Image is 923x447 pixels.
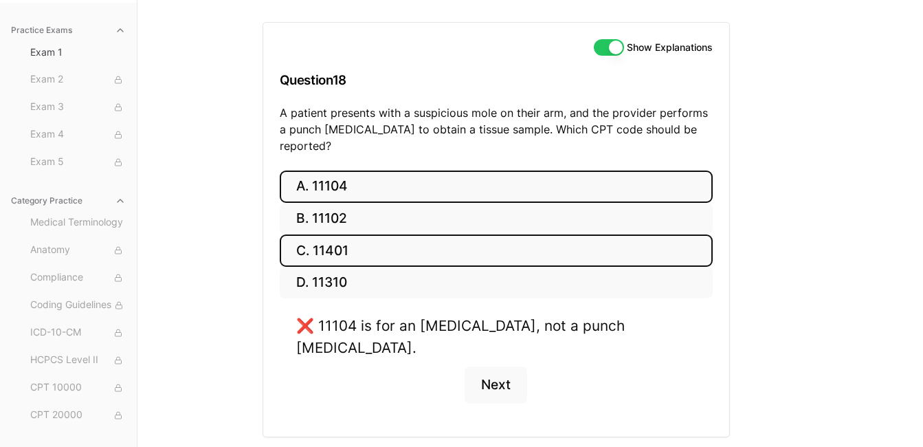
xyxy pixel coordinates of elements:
button: Anatomy [25,239,131,261]
button: Category Practice [5,190,131,212]
span: Exam 4 [30,127,126,142]
button: D. 11310 [280,267,713,299]
span: ICD-10-CM [30,325,126,340]
span: Exam 2 [30,72,126,87]
button: Exam 3 [25,96,131,118]
span: Exam 5 [30,155,126,170]
button: Practice Exams [5,19,131,41]
button: Exam 5 [25,151,131,173]
span: HCPCS Level II [30,353,126,368]
button: CPT 20000 [25,404,131,426]
span: Exam 3 [30,100,126,115]
label: Show Explanations [627,43,713,52]
span: CPT 20000 [30,408,126,423]
button: Exam 2 [25,69,131,91]
span: CPT 10000 [30,380,126,395]
span: Exam 1 [30,45,126,59]
span: Medical Terminology [30,215,126,230]
button: Coding Guidelines [25,294,131,316]
h3: Question 18 [280,60,713,100]
button: A. 11104 [280,171,713,203]
button: Medical Terminology [25,212,131,234]
button: Compliance [25,267,131,289]
button: C. 11401 [280,235,713,267]
button: HCPCS Level II [25,349,131,371]
button: Exam 1 [25,41,131,63]
button: Exam 4 [25,124,131,146]
div: ❌ 11104 is for an [MEDICAL_DATA], not a punch [MEDICAL_DATA]. [296,315,696,358]
span: Anatomy [30,243,126,258]
p: A patient presents with a suspicious mole on their arm, and the provider performs a punch [MEDICA... [280,105,713,154]
button: Next [465,367,527,404]
span: Coding Guidelines [30,298,126,313]
button: ICD-10-CM [25,322,131,344]
span: Compliance [30,270,126,285]
button: CPT 10000 [25,377,131,399]
button: B. 11102 [280,203,713,235]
